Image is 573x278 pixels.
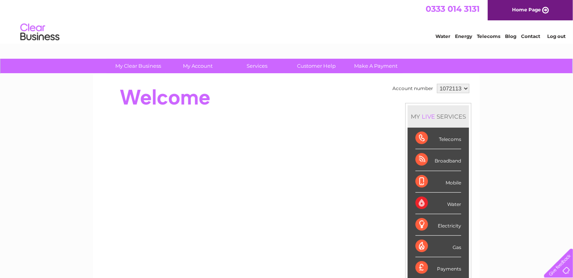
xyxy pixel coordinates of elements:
div: Water [415,193,461,214]
a: Customer Help [285,59,349,73]
a: My Clear Business [106,59,171,73]
div: Gas [415,236,461,257]
div: LIVE [420,113,437,120]
a: Energy [455,33,472,39]
div: MY SERVICES [408,105,469,128]
a: Water [435,33,450,39]
div: Mobile [415,171,461,193]
a: My Account [166,59,230,73]
a: Log out [547,33,566,39]
td: Account number [390,82,435,95]
a: 0333 014 3131 [426,4,480,14]
a: Blog [505,33,516,39]
a: Telecoms [477,33,500,39]
a: Make A Payment [344,59,408,73]
a: Services [225,59,290,73]
div: Broadband [415,149,461,171]
div: Clear Business is a trading name of Verastar Limited (registered in [GEOGRAPHIC_DATA] No. 3667643... [102,4,472,38]
div: Telecoms [415,128,461,149]
a: Contact [521,33,540,39]
img: logo.png [20,20,60,44]
div: Electricity [415,214,461,236]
